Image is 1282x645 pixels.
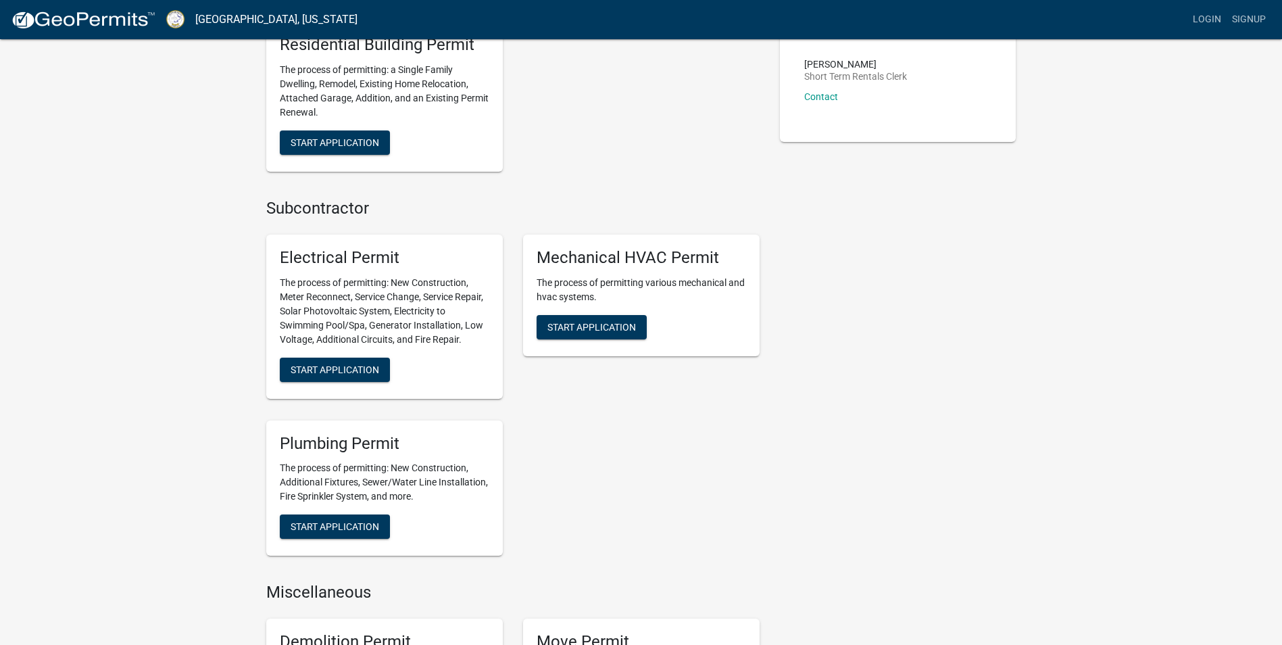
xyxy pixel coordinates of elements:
[280,35,489,55] h5: Residential Building Permit
[280,130,390,155] button: Start Application
[195,8,358,31] a: [GEOGRAPHIC_DATA], [US_STATE]
[280,515,390,539] button: Start Application
[291,364,379,375] span: Start Application
[280,248,489,268] h5: Electrical Permit
[804,91,838,102] a: Contact
[537,276,746,304] p: The process of permitting various mechanical and hvac systems.
[280,434,489,454] h5: Plumbing Permit
[166,10,184,28] img: Putnam County, Georgia
[1187,7,1227,32] a: Login
[280,461,489,504] p: The process of permitting: New Construction, Additional Fixtures, Sewer/Water Line Installation, ...
[547,321,636,332] span: Start Application
[537,315,647,339] button: Start Application
[280,63,489,120] p: The process of permitting: a Single Family Dwelling, Remodel, Existing Home Relocation, Attached ...
[266,583,760,602] h4: Miscellaneous
[1227,7,1271,32] a: Signup
[804,59,907,69] p: [PERSON_NAME]
[280,358,390,382] button: Start Application
[280,276,489,347] p: The process of permitting: New Construction, Meter Reconnect, Service Change, Service Repair, Sol...
[291,521,379,532] span: Start Application
[291,137,379,147] span: Start Application
[804,72,907,81] p: Short Term Rentals Clerk
[537,248,746,268] h5: Mechanical HVAC Permit
[266,199,760,218] h4: Subcontractor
